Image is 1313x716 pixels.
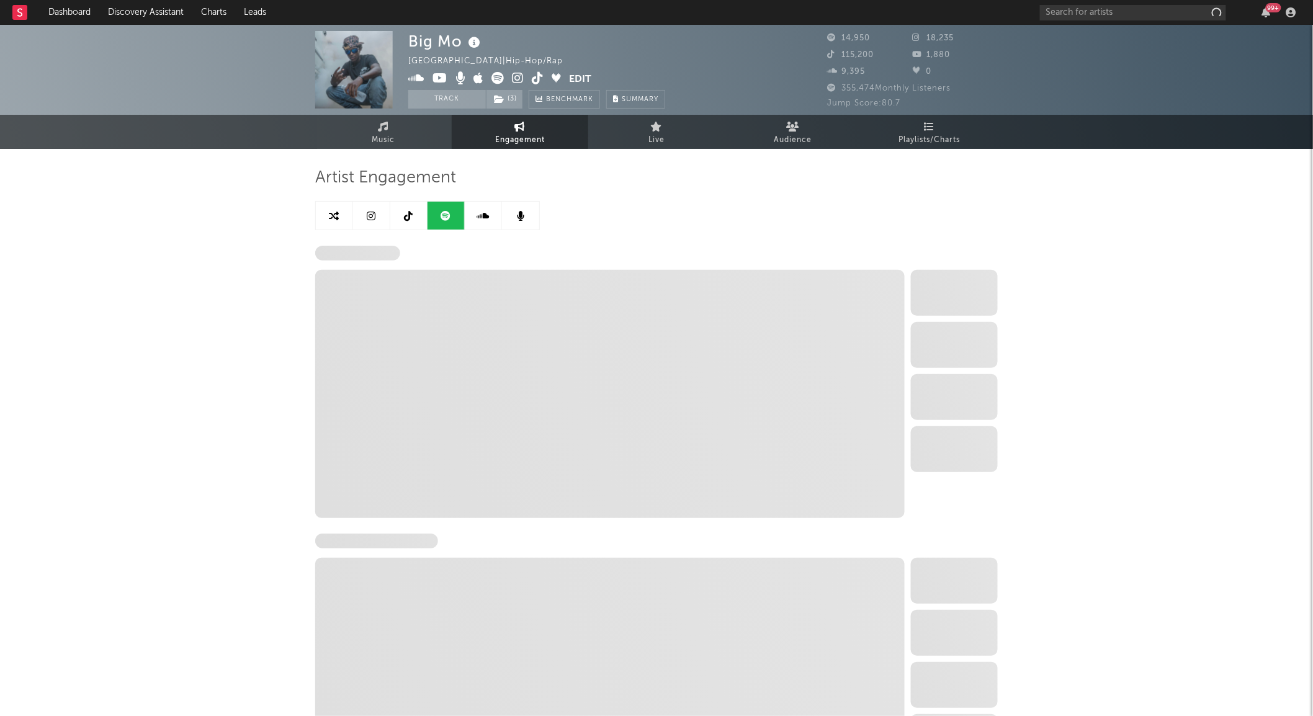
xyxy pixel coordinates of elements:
[913,34,954,42] span: 18,235
[913,51,951,59] span: 1,880
[899,133,961,148] span: Playlists/Charts
[861,115,998,149] a: Playlists/Charts
[725,115,861,149] a: Audience
[569,72,591,87] button: Edit
[1262,7,1271,17] button: 99+
[408,31,483,51] div: Big Mo
[606,90,665,109] button: Summary
[529,90,600,109] a: Benchmark
[486,90,523,109] span: ( 3 )
[546,92,593,107] span: Benchmark
[827,51,874,59] span: 115,200
[622,96,658,103] span: Summary
[827,99,900,107] span: Jump Score: 80.7
[315,246,400,261] span: Spotify Followers
[408,90,486,109] button: Track
[315,171,456,186] span: Artist Engagement
[495,133,545,148] span: Engagement
[372,133,395,148] span: Music
[913,68,932,76] span: 0
[774,133,812,148] span: Audience
[1266,3,1281,12] div: 99 +
[648,133,665,148] span: Live
[827,34,870,42] span: 14,950
[315,115,452,149] a: Music
[486,90,522,109] button: (3)
[588,115,725,149] a: Live
[408,54,577,69] div: [GEOGRAPHIC_DATA] | Hip-Hop/Rap
[452,115,588,149] a: Engagement
[1040,5,1226,20] input: Search for artists
[827,68,865,76] span: 9,395
[827,84,951,92] span: 355,474 Monthly Listeners
[315,534,438,548] span: Spotify Monthly Listeners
